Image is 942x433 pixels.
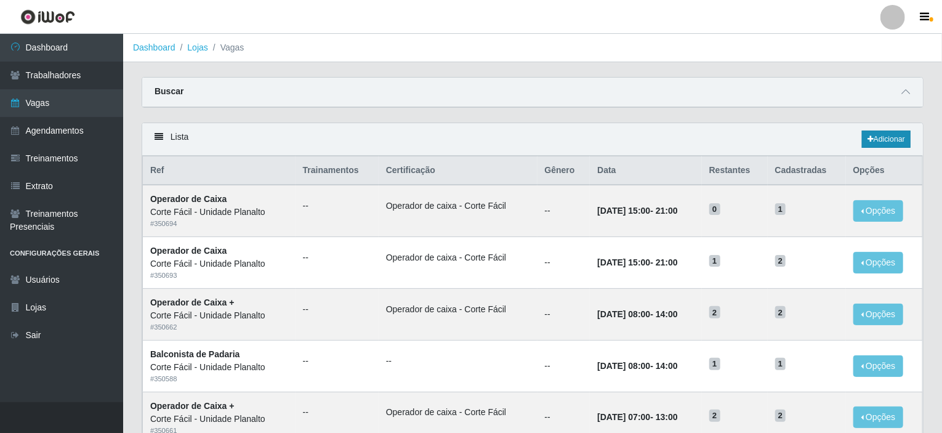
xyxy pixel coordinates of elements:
nav: breadcrumb [123,34,942,62]
strong: Buscar [155,86,183,96]
button: Opções [853,200,904,222]
button: Opções [853,304,904,325]
th: Restantes [702,156,768,185]
time: 14:00 [656,309,678,319]
span: 1 [775,203,786,216]
li: Operador de caixa - Corte Fácil [386,303,530,316]
time: [DATE] 08:00 [597,309,650,319]
th: Cadastradas [768,156,846,185]
td: -- [537,237,590,289]
span: 2 [775,410,786,422]
div: Corte Fácil - Unidade Planalto [150,309,288,322]
ul: -- [303,303,371,316]
div: Corte Fácil - Unidade Planalto [150,206,288,219]
th: Certificação [379,156,537,185]
strong: - [597,361,677,371]
span: 2 [775,255,786,267]
div: Lista [142,123,923,156]
time: [DATE] 07:00 [597,412,650,422]
ul: -- [303,355,371,368]
th: Trainamentos [296,156,379,185]
time: [DATE] 15:00 [597,206,650,216]
span: 1 [775,358,786,370]
div: Corte Fácil - Unidade Planalto [150,413,288,426]
span: 1 [709,255,720,267]
time: 21:00 [656,206,678,216]
div: # 350693 [150,270,288,281]
a: Adicionar [862,131,911,148]
th: Gênero [537,156,590,185]
ul: -- [303,406,371,419]
strong: Balconista de Padaria [150,349,240,359]
th: Opções [846,156,923,185]
span: 2 [775,306,786,318]
div: # 350588 [150,374,288,384]
div: # 350662 [150,322,288,333]
strong: Operador de Caixa + [150,297,235,307]
td: -- [537,288,590,340]
button: Opções [853,355,904,377]
td: -- [537,340,590,392]
strong: - [597,412,677,422]
a: Dashboard [133,42,175,52]
th: Data [590,156,701,185]
time: [DATE] 08:00 [597,361,650,371]
img: CoreUI Logo [20,9,75,25]
strong: Operador de Caixa [150,194,227,204]
li: Operador de caixa - Corte Fácil [386,406,530,419]
time: 14:00 [656,361,678,371]
span: 2 [709,410,720,422]
div: # 350694 [150,219,288,229]
span: 1 [709,358,720,370]
th: Ref [143,156,296,185]
div: Corte Fácil - Unidade Planalto [150,257,288,270]
ul: -- [303,200,371,212]
span: 0 [709,203,720,216]
li: Operador de caixa - Corte Fácil [386,251,530,264]
ul: -- [303,251,371,264]
strong: Operador de Caixa [150,246,227,256]
button: Opções [853,252,904,273]
li: Operador de caixa - Corte Fácil [386,200,530,212]
strong: - [597,257,677,267]
strong: - [597,206,677,216]
span: 2 [709,306,720,318]
time: 21:00 [656,257,678,267]
td: -- [537,185,590,237]
button: Opções [853,407,904,428]
time: [DATE] 15:00 [597,257,650,267]
strong: Operador de Caixa + [150,401,235,411]
a: Lojas [187,42,207,52]
div: Corte Fácil - Unidade Planalto [150,361,288,374]
ul: -- [386,355,530,368]
li: Vagas [208,41,244,54]
time: 13:00 [656,412,678,422]
strong: - [597,309,677,319]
